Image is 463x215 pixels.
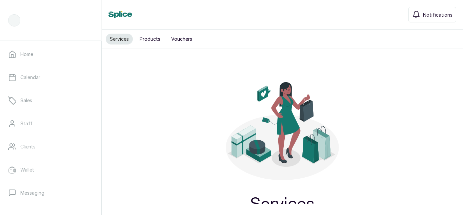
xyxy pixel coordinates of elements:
p: Wallet [20,166,34,173]
p: Messaging [20,190,44,196]
p: Home [20,51,33,58]
a: Home [5,45,96,64]
p: Clients [20,143,36,150]
button: Products [136,34,164,44]
p: Calendar [20,74,40,81]
p: Sales [20,97,32,104]
button: Services [106,34,133,44]
p: Staff [20,120,33,127]
span: Notifications [423,11,452,18]
a: Wallet [5,160,96,179]
a: Calendar [5,68,96,87]
button: Notifications [408,7,456,22]
a: Messaging [5,183,96,202]
a: Clients [5,137,96,156]
button: Vouchers [167,34,196,44]
a: Staff [5,114,96,133]
a: Sales [5,91,96,110]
